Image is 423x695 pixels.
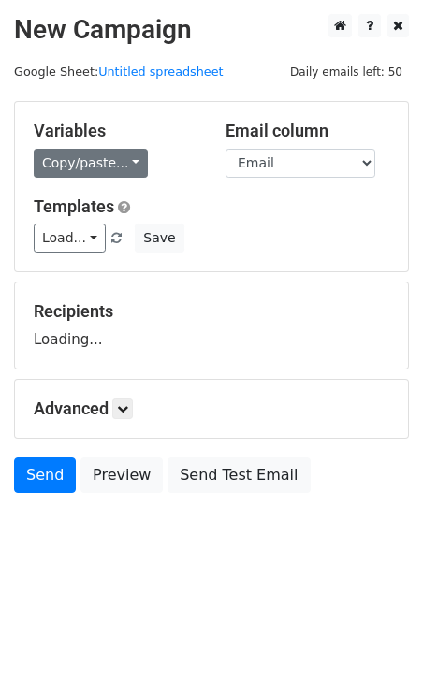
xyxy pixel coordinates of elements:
[98,65,223,79] a: Untitled spreadsheet
[34,398,389,419] h5: Advanced
[14,65,224,79] small: Google Sheet:
[14,457,76,493] a: Send
[284,65,409,79] a: Daily emails left: 50
[34,301,389,350] div: Loading...
[135,224,183,253] button: Save
[14,14,409,46] h2: New Campaign
[34,196,114,216] a: Templates
[284,62,409,82] span: Daily emails left: 50
[80,457,163,493] a: Preview
[168,457,310,493] a: Send Test Email
[226,121,389,141] h5: Email column
[34,301,389,322] h5: Recipients
[34,224,106,253] a: Load...
[34,149,148,178] a: Copy/paste...
[34,121,197,141] h5: Variables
